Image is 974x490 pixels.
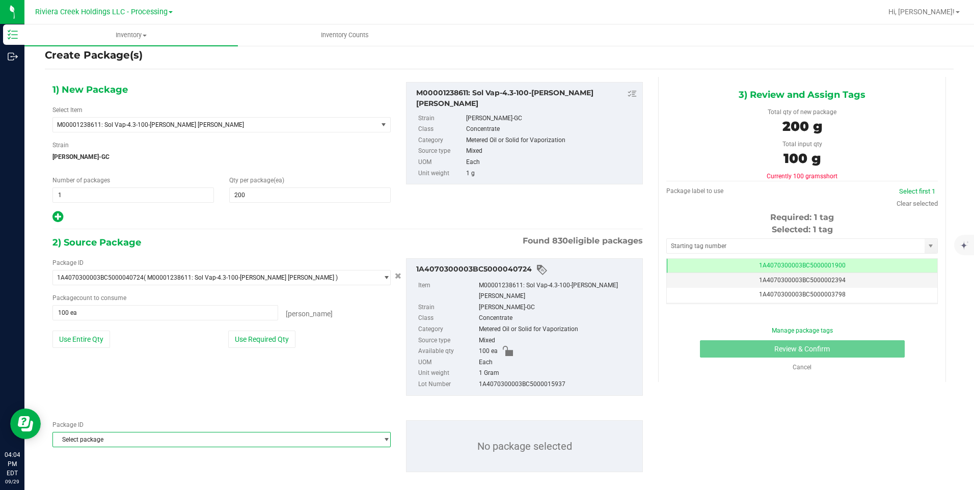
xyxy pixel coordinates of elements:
[229,177,284,184] span: Qty per package
[418,168,464,179] label: Unit weight
[466,146,637,157] div: Mixed
[770,212,834,222] span: Required: 1 tag
[418,157,464,168] label: UOM
[418,124,464,135] label: Class
[523,235,643,247] span: Found eligible packages
[418,346,477,357] label: Available qty
[52,215,63,223] span: Add new output
[767,173,837,180] span: Currently 100 grams
[238,24,451,46] a: Inventory Counts
[57,121,361,128] span: M00001238611: Sol Vap-4.3-100-[PERSON_NAME] [PERSON_NAME]
[739,87,865,102] span: 3) Review and Assign Tags
[418,113,464,124] label: Strain
[416,88,638,109] div: M00001238611: Sol Vap-4.3-100-Stambaugh GC Kief
[53,306,278,320] input: 100 ea
[759,277,846,284] span: 1A4070300003BC5000002394
[782,141,822,148] span: Total input qty
[5,450,20,478] p: 04:04 PM EDT
[35,8,168,16] span: Riviera Creek Holdings LLC - Processing
[666,187,723,195] span: Package label to use
[8,51,18,62] inline-svg: Outbound
[772,327,833,334] a: Manage package tags
[479,324,637,335] div: Metered Oil or Solid for Vaporization
[466,113,637,124] div: [PERSON_NAME]-GC
[418,280,477,302] label: Item
[783,150,821,167] span: 100 g
[52,141,69,150] label: Strain
[479,280,637,302] div: M00001238611: Sol Vap-4.3-100-[PERSON_NAME] [PERSON_NAME]
[759,291,846,298] span: 1A4070300003BC5000003798
[52,294,126,302] span: Package to consume
[392,269,404,284] button: Cancel button
[76,294,92,302] span: count
[53,432,377,447] span: Select package
[230,188,390,202] input: 200
[925,239,937,253] span: select
[5,478,20,485] p: 09/29
[52,421,84,428] span: Package ID
[228,331,295,348] button: Use Required Qty
[377,432,390,447] span: select
[52,82,128,97] span: 1) New Package
[759,262,846,269] span: 1A4070300003BC5000001900
[479,368,637,379] div: 1 Gram
[418,357,477,368] label: UOM
[10,409,41,439] iframe: Resource center
[897,200,938,207] a: Clear selected
[52,259,84,266] span: Package ID
[782,118,822,134] span: 200 g
[418,335,477,346] label: Source type
[479,346,498,357] span: 100 ea
[479,313,637,324] div: Concentrate
[418,324,477,335] label: Category
[772,225,833,234] span: Selected: 1 tag
[479,335,637,346] div: Mixed
[418,368,477,379] label: Unit weight
[667,239,925,253] input: Starting tag number
[377,270,390,285] span: select
[418,302,477,313] label: Strain
[793,364,811,371] a: Cancel
[479,357,637,368] div: Each
[52,177,110,184] span: Number of packages
[45,48,143,63] h4: Create Package(s)
[52,331,110,348] button: Use Entire Qty
[552,236,568,246] span: 830
[24,24,238,46] a: Inventory
[418,313,477,324] label: Class
[8,30,18,40] inline-svg: Inventory
[24,31,238,40] span: Inventory
[466,135,637,146] div: Metered Oil or Solid for Vaporization
[466,157,637,168] div: Each
[479,302,637,313] div: [PERSON_NAME]-GC
[57,274,144,281] span: 1A4070300003BC5000040724
[144,274,338,281] span: ( M00001238611: Sol Vap-4.3-100-[PERSON_NAME] [PERSON_NAME] )
[53,188,213,202] input: 1
[418,146,464,157] label: Source type
[700,340,905,358] button: Review & Confirm
[274,177,284,184] span: (ea)
[466,168,637,179] div: 1 g
[466,124,637,135] div: Concentrate
[888,8,955,16] span: Hi, [PERSON_NAME]!
[899,187,935,195] a: Select first 1
[52,235,141,250] span: 2) Source Package
[307,31,383,40] span: Inventory Counts
[768,108,836,116] span: Total qty of new package
[416,264,638,276] div: 1A4070300003BC5000040724
[479,379,637,390] div: 1A4070300003BC5000015937
[52,105,83,115] label: Select Item
[407,421,643,472] p: No package selected
[286,310,333,318] span: [PERSON_NAME]
[377,118,390,132] span: select
[52,149,391,165] span: [PERSON_NAME]-GC
[823,173,837,180] span: short
[418,379,477,390] label: Lot Number
[418,135,464,146] label: Category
